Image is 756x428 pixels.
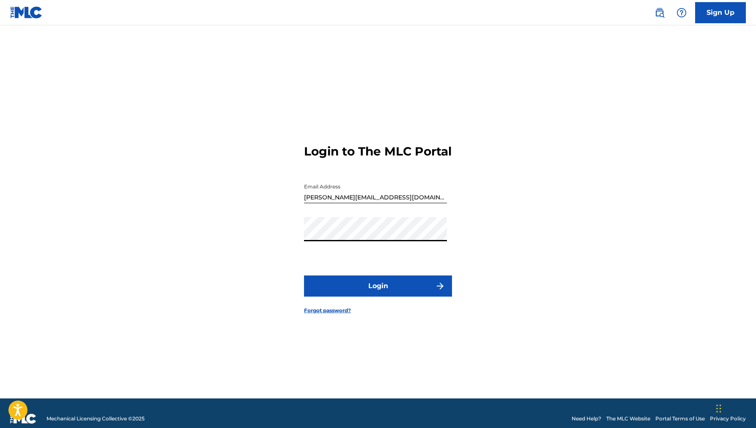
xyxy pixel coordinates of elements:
[10,414,36,424] img: logo
[677,8,687,18] img: help
[10,6,43,19] img: MLC Logo
[606,415,650,423] a: The MLC Website
[572,415,601,423] a: Need Help?
[47,415,145,423] span: Mechanical Licensing Collective © 2025
[673,4,690,21] div: Help
[304,307,351,314] a: Forgot password?
[710,415,746,423] a: Privacy Policy
[716,396,721,421] div: Drag
[304,275,452,297] button: Login
[435,281,445,291] img: f7272a7cc735f4ea7f67.svg
[304,144,452,159] h3: Login to The MLC Portal
[651,4,668,21] a: Public Search
[655,8,665,18] img: search
[714,387,756,428] iframe: Chat Widget
[695,2,746,23] a: Sign Up
[655,415,705,423] a: Portal Terms of Use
